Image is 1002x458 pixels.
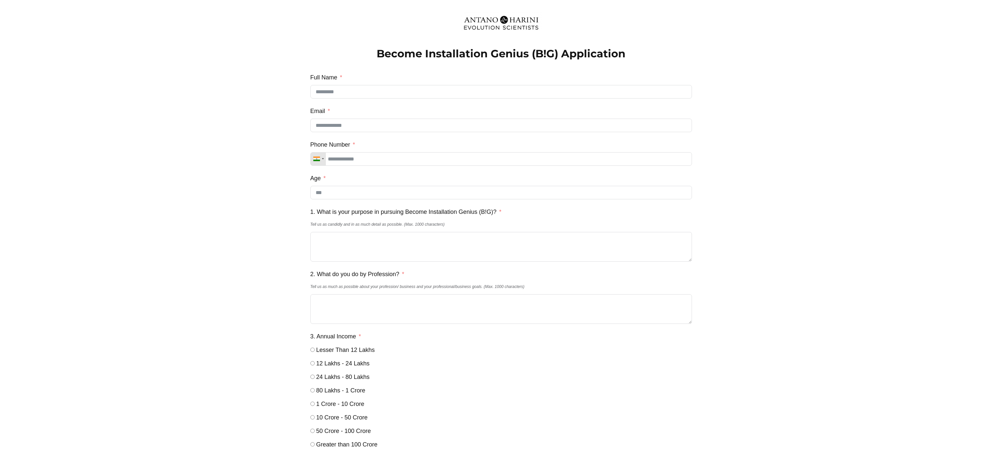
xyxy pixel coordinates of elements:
div: Telephone country code [311,153,326,165]
input: Phone Number [310,152,692,166]
input: Lesser Than 12 Lakhs [310,348,315,352]
input: 10 Crore - 50 Crore [310,415,315,419]
input: 50 Crore - 100 Crore [310,429,315,433]
label: 2. What do you do by Profession? [310,268,404,280]
textarea: 2. What do you do by Profession? [310,294,692,324]
input: Age [310,186,692,199]
span: 1 Crore - 10 Crore [316,401,364,407]
label: Email [310,105,330,117]
label: Phone Number [310,139,355,151]
span: 12 Lakhs - 24 Lakhs [316,360,370,367]
input: 80 Lakhs - 1 Crore [310,388,315,392]
input: 12 Lakhs - 24 Lakhs [310,361,315,365]
div: Tell us as much as possible about your profession/ business and your professional/business goals.... [310,281,692,293]
input: Email [310,119,692,132]
input: 24 Lakhs - 80 Lakhs [310,375,315,379]
span: 24 Lakhs - 80 Lakhs [316,374,370,380]
label: 3. Annual Income [310,330,361,342]
img: Evolution-Scientist (2) [460,12,542,34]
label: 1. What is your purpose in pursuing Become Installation Genius (B!G)? [310,206,501,218]
strong: Become Installation Genius (B!G) Application [377,47,625,60]
input: Greater than 100 Crore [310,442,315,446]
label: Age [310,172,326,184]
span: Greater than 100 Crore [316,441,378,448]
label: Full Name [310,72,342,83]
span: 50 Crore - 100 Crore [316,428,371,434]
div: Tell us as candidly and in as much detail as possible. (Max. 1000 characters) [310,218,692,230]
span: 10 Crore - 50 Crore [316,414,368,421]
input: 1 Crore - 10 Crore [310,402,315,406]
textarea: 1. What is your purpose in pursuing Become Installation Genius (B!G)? [310,232,692,262]
span: 80 Lakhs - 1 Crore [316,387,365,394]
span: Lesser Than 12 Lakhs [316,347,375,353]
